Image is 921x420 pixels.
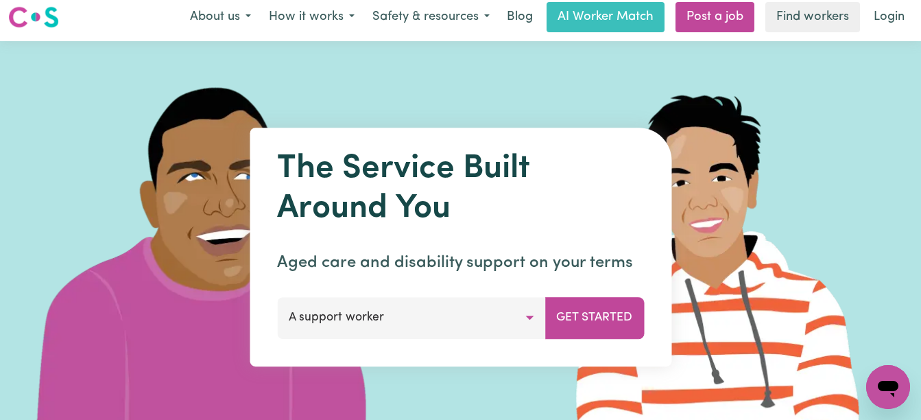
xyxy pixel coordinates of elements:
[260,3,363,32] button: How it works
[181,3,260,32] button: About us
[8,5,59,30] img: Careseekers logo
[545,297,644,338] button: Get Started
[865,2,913,32] a: Login
[277,250,644,275] p: Aged care and disability support on your terms
[866,365,910,409] iframe: Button to launch messaging window
[8,1,59,33] a: Careseekers logo
[277,150,644,229] h1: The Service Built Around You
[499,2,541,32] a: Blog
[675,2,754,32] a: Post a job
[277,297,545,338] button: A support worker
[363,3,499,32] button: Safety & resources
[765,2,860,32] a: Find workers
[547,2,665,32] a: AI Worker Match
